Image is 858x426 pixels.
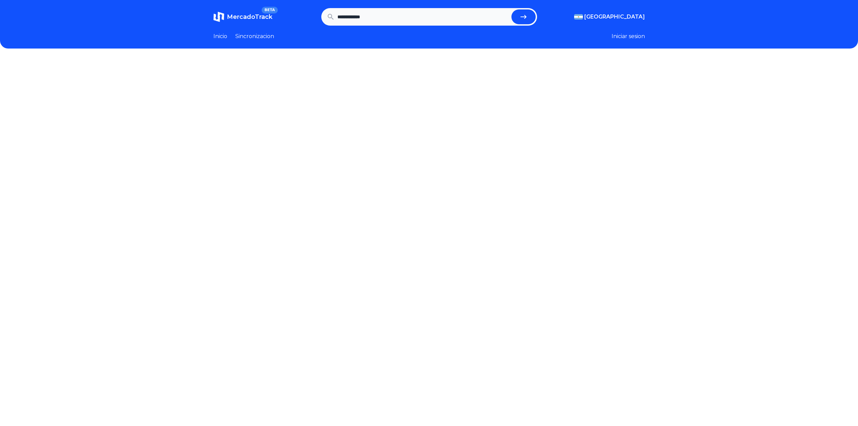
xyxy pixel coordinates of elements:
button: Iniciar sesion [612,32,645,40]
a: MercadoTrackBETA [213,11,272,22]
img: MercadoTrack [213,11,224,22]
span: [GEOGRAPHIC_DATA] [584,13,645,21]
button: [GEOGRAPHIC_DATA] [574,13,645,21]
a: Sincronizacion [235,32,274,40]
img: Argentina [574,14,583,20]
span: MercadoTrack [227,13,272,21]
span: BETA [262,7,277,13]
a: Inicio [213,32,227,40]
